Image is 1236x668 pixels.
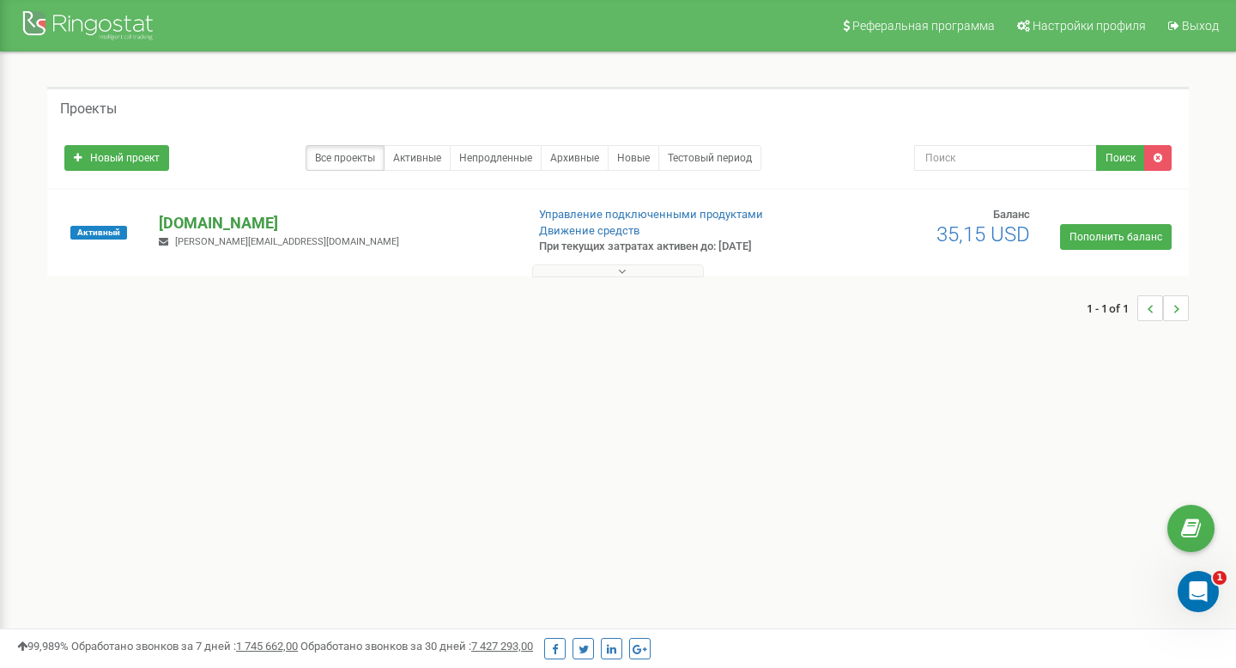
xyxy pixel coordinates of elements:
a: Новый проект [64,145,169,171]
span: Выход [1182,19,1219,33]
span: 1 - 1 of 1 [1087,295,1137,321]
a: Управление подключенными продуктами [539,208,763,221]
span: Обработано звонков за 7 дней : [71,640,298,653]
span: Активный [70,226,127,240]
p: При текущих затратах активен до: [DATE] [539,239,797,255]
span: 99,989% [17,640,69,653]
button: Поиск [1096,145,1145,171]
span: Реферальная программа [852,19,995,33]
nav: ... [1087,278,1189,338]
p: [DOMAIN_NAME] [159,212,511,234]
input: Поиск [914,145,1097,171]
a: Активные [384,145,451,171]
span: Обработано звонков за 30 дней : [300,640,533,653]
span: [PERSON_NAME][EMAIL_ADDRESS][DOMAIN_NAME] [175,236,399,247]
a: Архивные [541,145,609,171]
iframe: Intercom live chat [1178,571,1219,612]
u: 1 745 662,00 [236,640,298,653]
span: 35,15 USD [936,222,1030,246]
span: 1 [1213,571,1227,585]
span: Настройки профиля [1033,19,1146,33]
a: Новые [608,145,659,171]
h5: Проекты [60,101,117,117]
a: Тестовый период [658,145,761,171]
a: Непродленные [450,145,542,171]
a: Все проекты [306,145,385,171]
u: 7 427 293,00 [471,640,533,653]
span: Баланс [993,208,1030,221]
a: Пополнить баланс [1060,224,1172,250]
a: Движение средств [539,224,639,237]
